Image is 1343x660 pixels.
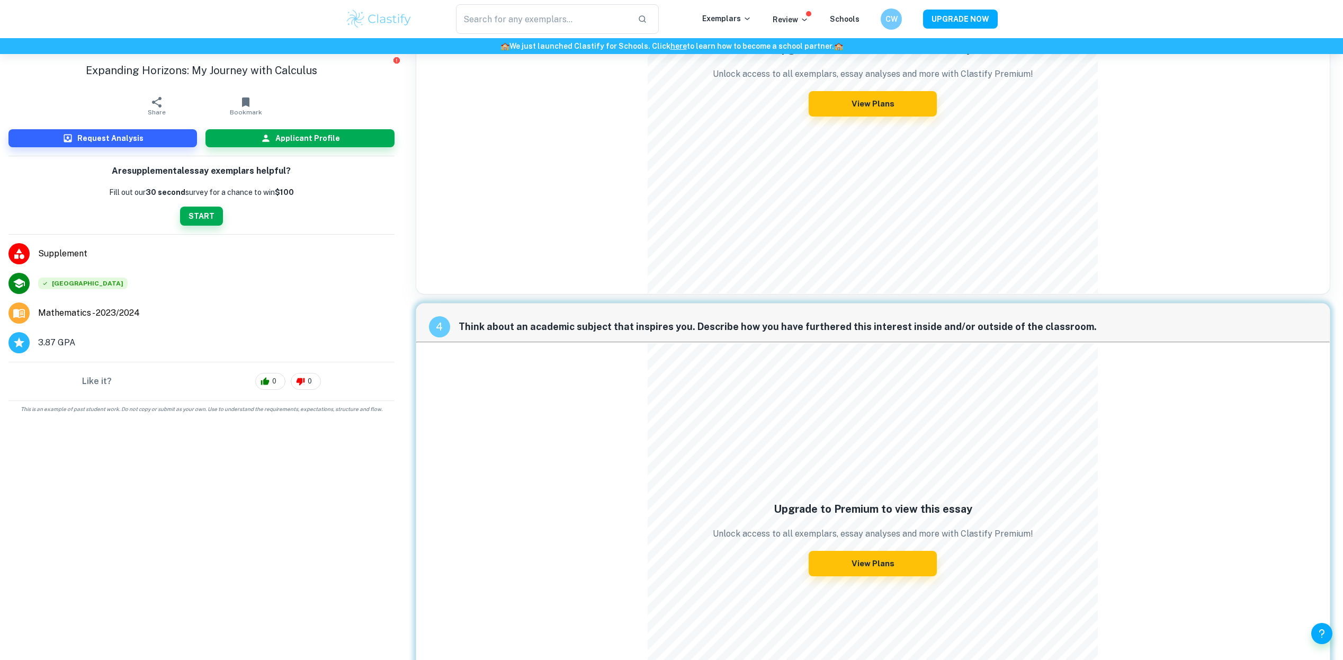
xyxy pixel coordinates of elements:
[82,375,112,388] h6: Like it?
[834,42,843,50] span: 🏫
[266,376,282,387] span: 0
[393,56,401,64] button: Report issue
[809,551,937,576] button: View Plans
[2,40,1341,52] h6: We just launched Clastify for Schools. Click to learn how to become a school partner.
[429,316,450,337] div: recipe
[456,4,629,34] input: Search for any exemplars...
[713,501,1033,517] h5: Upgrade to Premium to view this essay
[8,129,197,147] button: Request Analysis
[345,8,413,30] img: Clastify logo
[230,109,262,116] span: Bookmark
[112,91,201,121] button: Share
[8,63,395,78] h1: Expanding Horizons: My Journey with Calculus
[38,336,75,349] span: 3.87 GPA
[180,207,223,226] button: START
[275,188,294,197] strong: $100
[670,42,687,50] a: here
[500,42,509,50] span: 🏫
[4,405,399,413] span: This is an example of past student work. Do not copy or submit as your own. Use to understand the...
[38,307,140,319] span: Mathematics - 2023/2024
[773,14,809,25] p: Review
[201,91,290,121] button: Bookmark
[38,307,148,319] a: Major and Application Year
[459,319,1317,334] span: Think about an academic subject that inspires you. Describe how you have furthered this interest ...
[702,13,751,24] p: Exemplars
[148,109,166,116] span: Share
[302,376,318,387] span: 0
[830,15,859,23] a: Schools
[38,247,395,260] span: Supplement
[38,278,128,289] div: Accepted: University of California, Los Angeles
[205,129,394,147] button: Applicant Profile
[112,165,291,178] h6: Are supplemental essay exemplars helpful?
[77,132,144,144] h6: Request Analysis
[713,68,1033,81] p: Unlock access to all exemplars, essay analyses and more with Clastify Premium!
[809,91,937,117] button: View Plans
[109,186,294,198] p: Fill out our survey for a chance to win
[275,132,340,144] h6: Applicant Profile
[38,278,128,289] span: [GEOGRAPHIC_DATA]
[881,8,902,30] button: CW
[885,13,898,25] h6: CW
[713,528,1033,540] p: Unlock access to all exemplars, essay analyses and more with Clastify Premium!
[923,10,998,29] button: UPGRADE NOW
[146,188,185,197] b: 30 second
[1311,623,1332,644] button: Help and Feedback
